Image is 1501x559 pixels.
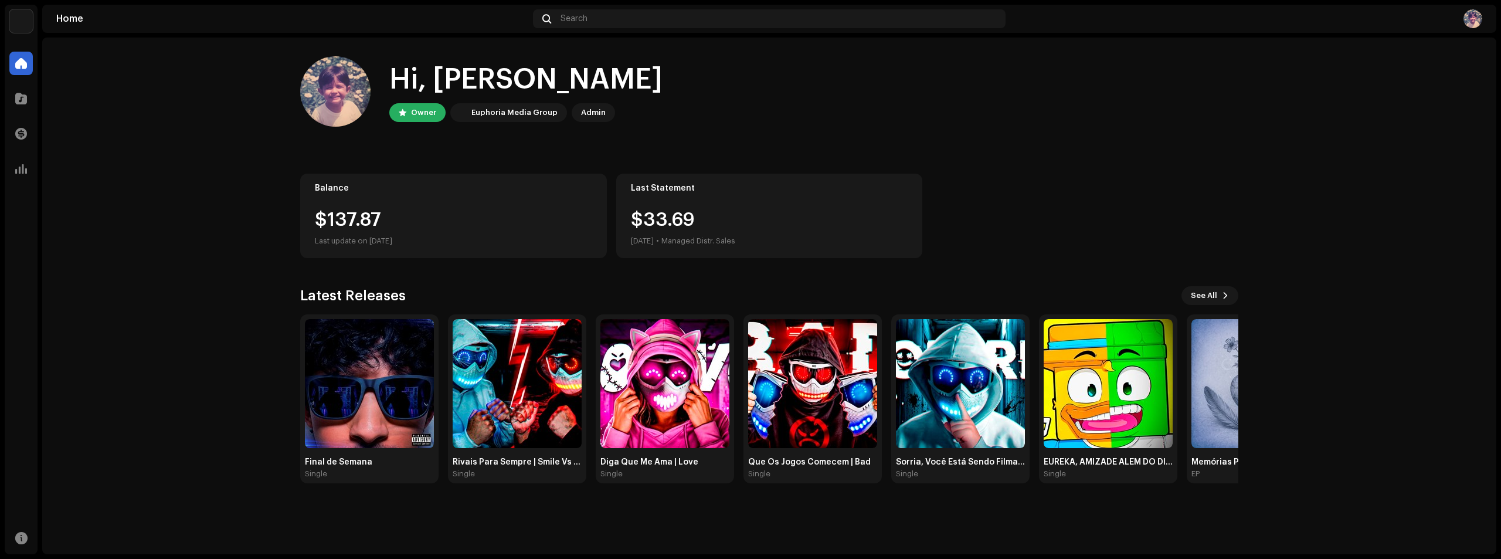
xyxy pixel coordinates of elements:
[305,469,327,479] div: Single
[656,234,659,248] div: •
[600,319,729,448] img: 2310ed60-d498-4764-997e-4f93989d9e53
[1191,319,1320,448] img: 4ac3490f-7f50-4370-b762-dfdb26cf126e
[453,458,582,467] div: Rivais Para Sempre | Smile Vs Bad
[748,458,877,467] div: Que Os Jogos Comecem | Bad
[631,184,908,193] div: Last Statement
[600,469,623,479] div: Single
[300,174,607,258] re-o-card-value: Balance
[748,469,770,479] div: Single
[471,106,558,120] div: Euphoria Media Group
[896,319,1025,448] img: a6db4353-3ac4-4237-8192-c27bcd81fe77
[300,56,371,127] img: f46cd9cf-73ae-43b3-bbef-f67837a28036
[453,106,467,120] img: de0d2825-999c-4937-b35a-9adca56ee094
[300,286,406,305] h3: Latest Releases
[411,106,436,120] div: Owner
[600,458,729,467] div: Diga Que Me Ama | Love
[305,458,434,467] div: Final de Semana
[1191,284,1217,307] span: See All
[661,234,735,248] div: Managed Distr. Sales
[389,61,663,99] div: Hi, [PERSON_NAME]
[315,234,592,248] div: Last update on [DATE]
[315,184,592,193] div: Balance
[1044,458,1173,467] div: EUREKA, AMIZADE ALÉM DO DIGITAL
[305,319,434,448] img: ed652f5a-6df5-4425-b4cf-f6f080062234
[453,319,582,448] img: 488e002c-4796-40d4-b7d9-3116e2eddc83
[616,174,923,258] re-o-card-value: Last Statement
[56,14,528,23] div: Home
[1191,469,1200,479] div: EP
[9,9,33,33] img: de0d2825-999c-4937-b35a-9adca56ee094
[1181,286,1238,305] button: See All
[1463,9,1482,28] img: f46cd9cf-73ae-43b3-bbef-f67837a28036
[631,234,654,248] div: [DATE]
[561,14,588,23] span: Search
[581,106,606,120] div: Admin
[896,469,918,479] div: Single
[1191,458,1320,467] div: Memórias Póstumas de Um Antigo Amor
[748,319,877,448] img: 4ba8fa86-e313-40ef-9d9f-af474bb54024
[1044,469,1066,479] div: Single
[453,469,475,479] div: Single
[1044,319,1173,448] img: faec7b00-fd3a-4cac-b274-93ffa14be03a
[896,458,1025,467] div: Sorria, Você Está Sendo Filmado | Smile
